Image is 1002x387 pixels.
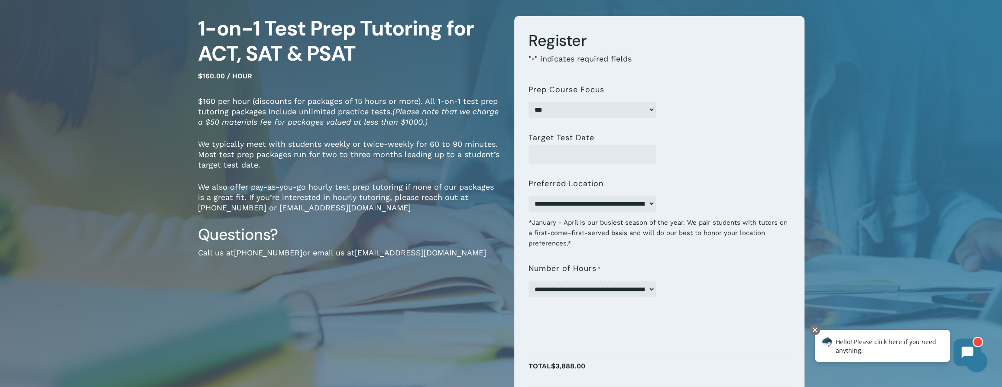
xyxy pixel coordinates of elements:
span: $160.00 / hour [198,72,252,80]
iframe: Chatbot [806,323,990,375]
p: Call us at or email us at [198,248,501,270]
a: [PHONE_NUMBER] [234,248,302,257]
p: " " indicates required fields [529,54,790,77]
iframe: reCAPTCHA [529,304,660,338]
h3: Questions? [198,225,501,245]
span: $3,888.00 [551,362,585,370]
p: We typically meet with students weekly or twice-weekly for 60 to 90 minutes. Most test prep packa... [198,139,501,182]
label: Prep Course Focus [529,85,604,94]
a: [EMAIL_ADDRESS][DOMAIN_NAME] [355,248,486,257]
label: Target Test Date [529,133,594,142]
div: *January - April is our busiest season of the year. We pair students with tutors on a first-come-... [529,212,790,248]
p: Total [529,360,790,382]
h1: 1-on-1 Test Prep Tutoring for ACT, SAT & PSAT [198,16,501,66]
label: Preferred Location [529,179,603,188]
h3: Register [529,31,790,51]
p: We also offer pay-as-you-go hourly test prep tutoring if none of our packages is a great fit. If ... [198,182,501,225]
p: $160 per hour (discounts for packages of 15 hours or more). All 1-on-1 test prep tutoring package... [198,96,501,139]
label: Number of Hours [529,264,601,274]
